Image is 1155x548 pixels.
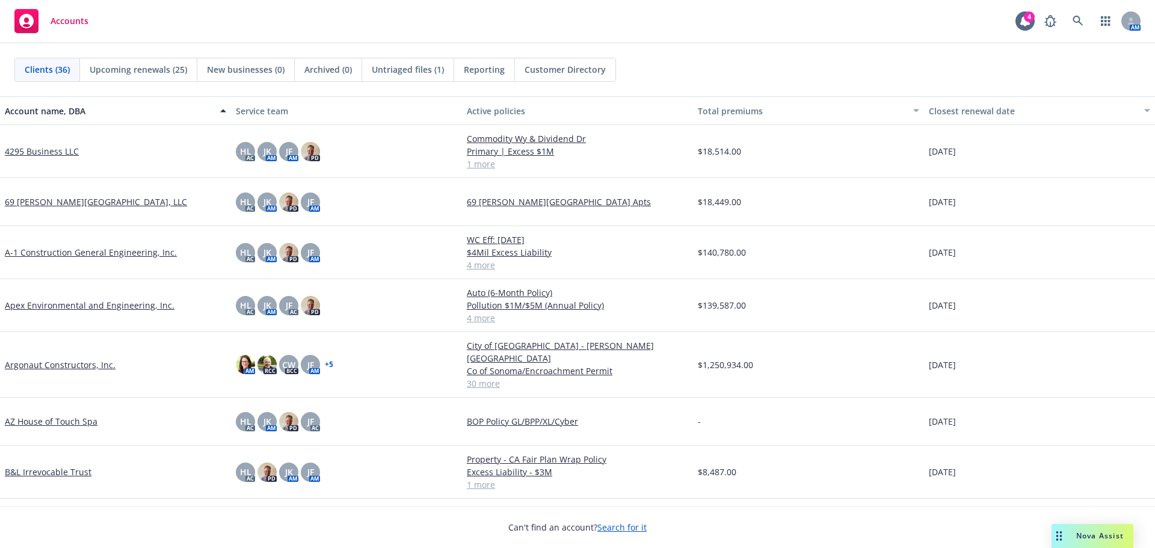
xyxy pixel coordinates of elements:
a: + 5 [325,361,333,368]
span: HL [240,415,251,428]
a: Accounts [10,4,93,38]
span: $18,449.00 [698,195,741,208]
div: 4 [1024,11,1035,22]
a: 4295 Business LLC [5,145,79,158]
span: JF [307,466,314,478]
a: 69 [PERSON_NAME][GEOGRAPHIC_DATA], LLC [5,195,187,208]
span: Reporting [464,63,505,76]
span: Nova Assist [1076,531,1124,541]
span: [DATE] [929,246,956,259]
span: JK [263,299,271,312]
span: JF [286,299,292,312]
span: JK [285,466,293,478]
span: HL [240,195,251,208]
span: [DATE] [929,466,956,478]
span: $139,587.00 [698,299,746,312]
a: 1 more [467,158,688,170]
img: photo [279,192,298,212]
span: HL [240,299,251,312]
span: [DATE] [929,359,956,371]
a: 69 [PERSON_NAME][GEOGRAPHIC_DATA] Apts [467,195,688,208]
span: HL [240,466,251,478]
span: $8,487.00 [698,466,736,478]
span: JF [286,145,292,158]
a: 4 more [467,312,688,324]
div: Closest renewal date [929,105,1137,117]
a: City of [GEOGRAPHIC_DATA] - [PERSON_NAME] [GEOGRAPHIC_DATA] [467,339,688,365]
a: 4 more [467,259,688,271]
a: Co of Sonoma/Encroachment Permit [467,365,688,377]
a: Apex Environmental and Engineering, Inc. [5,299,174,312]
button: Closest renewal date [924,96,1155,125]
span: [DATE] [929,145,956,158]
a: BOP Policy GL/BPP/XL/Cyber [467,415,688,428]
a: Primary | Excess $1M [467,145,688,158]
span: Accounts [51,16,88,26]
img: photo [257,355,277,374]
span: $140,780.00 [698,246,746,259]
a: Switch app [1094,9,1118,33]
span: $1,250,934.00 [698,359,753,371]
span: - [698,415,701,428]
span: $18,514.00 [698,145,741,158]
div: Active policies [467,105,688,117]
a: 1 more [467,478,688,491]
div: Drag to move [1052,524,1067,548]
a: Argonaut Constructors, Inc. [5,359,115,371]
div: Service team [236,105,457,117]
span: HL [240,246,251,259]
span: [DATE] [929,415,956,428]
span: [DATE] [929,195,956,208]
span: JK [263,246,271,259]
div: Account name, DBA [5,105,213,117]
a: Auto (6-Month Policy) [467,286,688,299]
span: JF [307,415,314,428]
a: A-1 Construction General Engineering, Inc. [5,246,177,259]
a: WC Eff: [DATE] [467,233,688,246]
img: photo [279,243,298,262]
span: JK [263,195,271,208]
img: photo [257,463,277,482]
a: $4Mil Excess Liability [467,246,688,259]
button: Total premiums [693,96,924,125]
span: Untriaged files (1) [372,63,444,76]
span: JF [307,246,314,259]
a: Pollution $1M/$5M (Annual Policy) [467,299,688,312]
a: AZ House of Touch Spa [5,415,97,428]
span: [DATE] [929,299,956,312]
a: Report a Bug [1038,9,1062,33]
img: photo [301,296,320,315]
div: Total premiums [698,105,906,117]
img: photo [301,142,320,161]
span: JK [263,415,271,428]
span: New businesses (0) [207,63,285,76]
span: JF [307,195,314,208]
a: Property - CA Fair Plan Wrap Policy [467,453,688,466]
button: Active policies [462,96,693,125]
span: HL [240,145,251,158]
span: JK [263,145,271,158]
span: Archived (0) [304,63,352,76]
a: Search [1066,9,1090,33]
img: photo [279,412,298,431]
a: Commodity Wy & Dividend Dr [467,132,688,145]
span: Can't find an account? [508,521,647,534]
span: Clients (36) [25,63,70,76]
a: B&L Irrevocable Trust [5,466,91,478]
a: Excess Liability - $3M [467,466,688,478]
span: CW [282,359,295,371]
img: photo [236,355,255,374]
span: Customer Directory [525,63,606,76]
button: Nova Assist [1052,524,1133,548]
a: Search for it [597,522,647,533]
button: Service team [231,96,462,125]
span: Upcoming renewals (25) [90,63,187,76]
a: 30 more [467,377,688,390]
